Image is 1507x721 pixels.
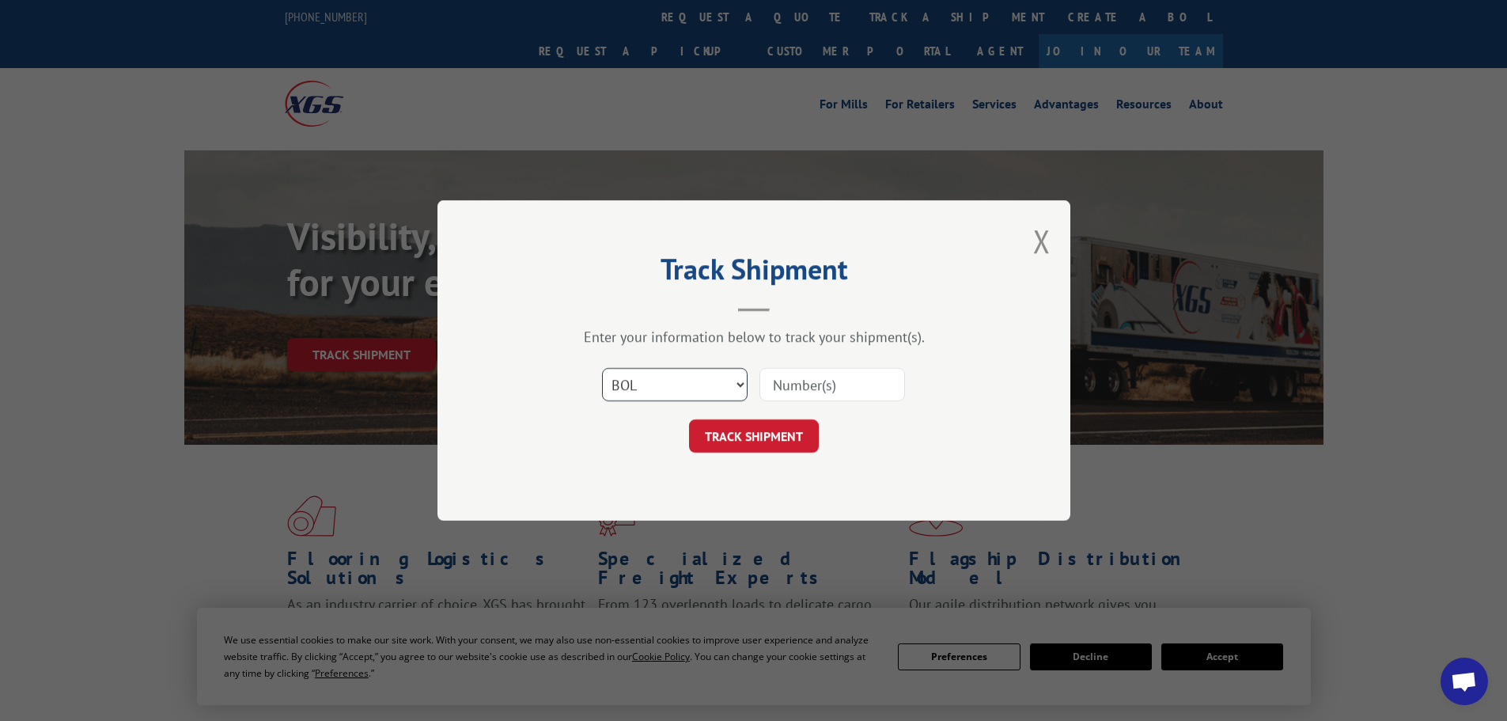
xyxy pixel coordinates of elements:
div: Open chat [1441,658,1488,705]
div: Enter your information below to track your shipment(s). [517,328,991,346]
input: Number(s) [759,368,905,401]
button: TRACK SHIPMENT [689,419,819,453]
button: Close modal [1033,220,1051,262]
h2: Track Shipment [517,258,991,288]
